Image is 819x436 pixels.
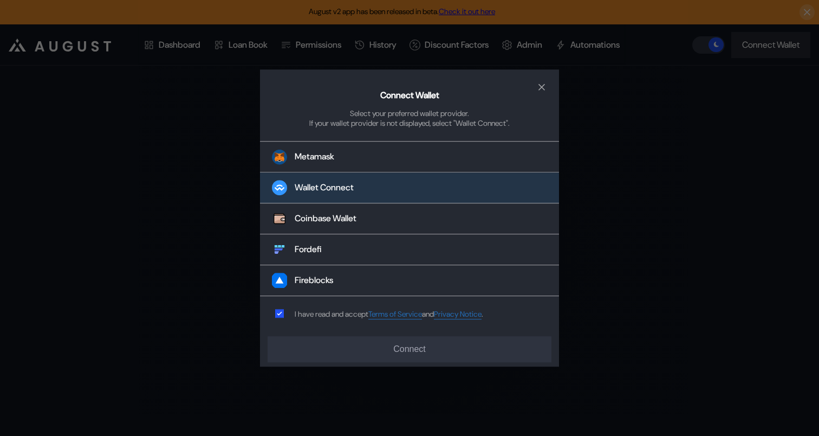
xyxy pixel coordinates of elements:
[295,213,356,225] div: Coinbase Wallet
[295,151,334,163] div: Metamask
[272,211,287,226] img: Coinbase Wallet
[422,310,434,319] span: and
[295,244,322,255] div: Fordefi
[533,78,550,95] button: close modal
[260,203,559,234] button: Coinbase WalletCoinbase Wallet
[260,265,559,296] button: FireblocksFireblocks
[272,273,287,288] img: Fireblocks
[380,90,439,101] h2: Connect Wallet
[260,141,559,172] button: Metamask
[260,172,559,203] button: Wallet Connect
[295,309,483,319] div: I have read and accept .
[268,336,551,362] button: Connect
[260,234,559,265] button: FordefiFordefi
[309,118,510,128] div: If your wallet provider is not displayed, select "Wallet Connect".
[368,309,422,319] a: Terms of Service
[434,309,482,319] a: Privacy Notice
[295,182,354,194] div: Wallet Connect
[350,108,469,118] div: Select your preferred wallet provider.
[272,242,287,257] img: Fordefi
[295,275,333,286] div: Fireblocks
